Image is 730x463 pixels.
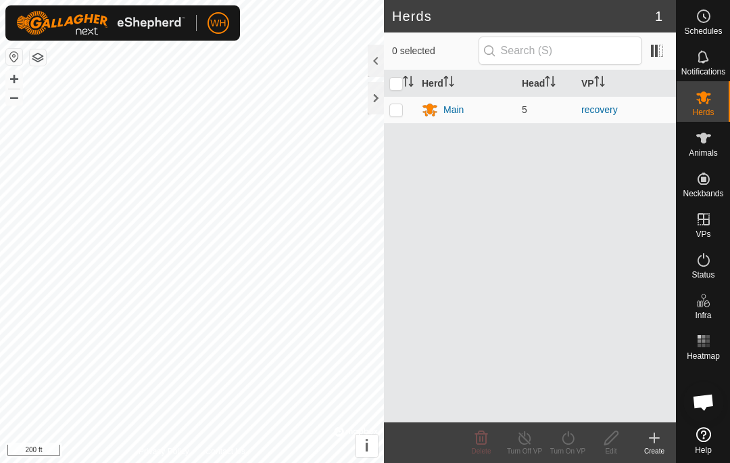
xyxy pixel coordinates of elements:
[139,445,189,458] a: Privacy Policy
[581,104,618,115] a: recovery
[594,78,605,89] p-sorticon: Activate to sort
[687,352,720,360] span: Heatmap
[516,70,576,97] th: Head
[681,68,725,76] span: Notifications
[576,70,676,97] th: VP
[479,37,642,65] input: Search (S)
[416,70,516,97] th: Herd
[683,190,723,198] span: Neckbands
[364,437,369,455] span: i
[472,447,491,455] span: Delete
[392,44,479,58] span: 0 selected
[684,27,722,35] span: Schedules
[356,435,378,457] button: i
[503,446,546,456] div: Turn Off VP
[691,271,714,279] span: Status
[655,6,662,26] span: 1
[6,89,22,105] button: –
[30,49,46,66] button: Map Layers
[545,78,556,89] p-sorticon: Activate to sort
[589,446,633,456] div: Edit
[6,71,22,87] button: +
[443,78,454,89] p-sorticon: Activate to sort
[6,49,22,65] button: Reset Map
[633,446,676,456] div: Create
[689,149,718,157] span: Animals
[677,422,730,460] a: Help
[692,108,714,116] span: Herds
[695,446,712,454] span: Help
[696,230,710,238] span: VPs
[683,382,724,422] div: Open chat
[403,78,414,89] p-sorticon: Activate to sort
[695,311,711,319] span: Infra
[210,16,226,30] span: WH
[443,103,464,117] div: Main
[522,104,527,115] span: 5
[205,445,245,458] a: Contact Us
[392,8,655,24] h2: Herds
[16,11,185,35] img: Gallagher Logo
[546,446,589,456] div: Turn On VP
